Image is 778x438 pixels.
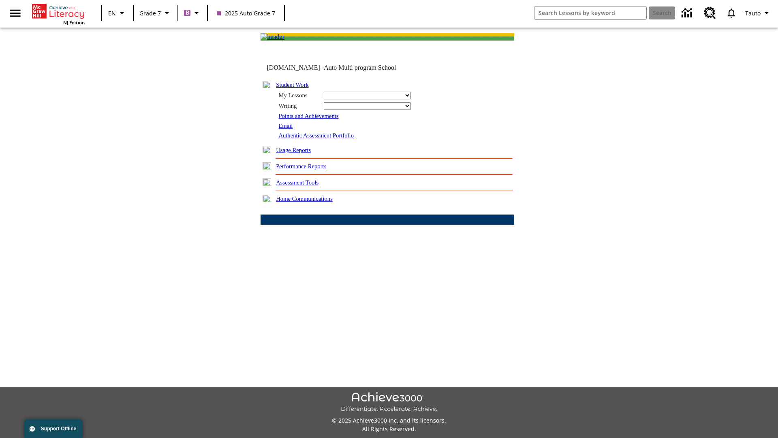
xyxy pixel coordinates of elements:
span: Tauto [745,9,761,17]
a: Performance Reports [276,163,326,170]
img: Achieve3000 Differentiate Accelerate Achieve [341,392,437,413]
a: Assessment Tools [276,179,318,186]
a: Usage Reports [276,147,311,153]
span: Grade 7 [139,9,161,17]
a: Resource Center, Will open in new tab [699,2,721,24]
button: Language: EN, Select a language [105,6,130,20]
td: [DOMAIN_NAME] - [267,64,416,71]
a: Notifications [721,2,742,24]
img: minus.gif [263,81,271,88]
span: NJ Edition [63,19,85,26]
button: Support Offline [24,419,83,438]
span: EN [108,9,116,17]
button: Grade: Grade 7, Select a grade [136,6,175,20]
img: plus.gif [263,146,271,153]
span: Support Offline [41,426,76,432]
div: My Lessons [278,92,319,99]
button: Profile/Settings [742,6,775,20]
nobr: Auto Multi program School [324,64,396,71]
span: B [186,8,189,18]
div: Home [32,2,85,26]
img: header [261,33,284,41]
a: Data Center [677,2,699,24]
img: plus.gif [263,178,271,186]
a: Student Work [276,82,308,88]
button: Boost Class color is purple. Change class color [181,6,205,20]
div: Writing [278,103,319,109]
span: 2025 Auto Grade 7 [217,9,275,17]
a: Authentic Assessment Portfolio [278,132,354,139]
a: Home Communications [276,195,333,202]
img: plus.gif [263,195,271,202]
button: Open side menu [3,1,27,25]
input: search field [534,6,646,19]
a: Points and Achievements [278,113,338,119]
img: plus.gif [263,162,271,170]
a: Email [278,122,293,129]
